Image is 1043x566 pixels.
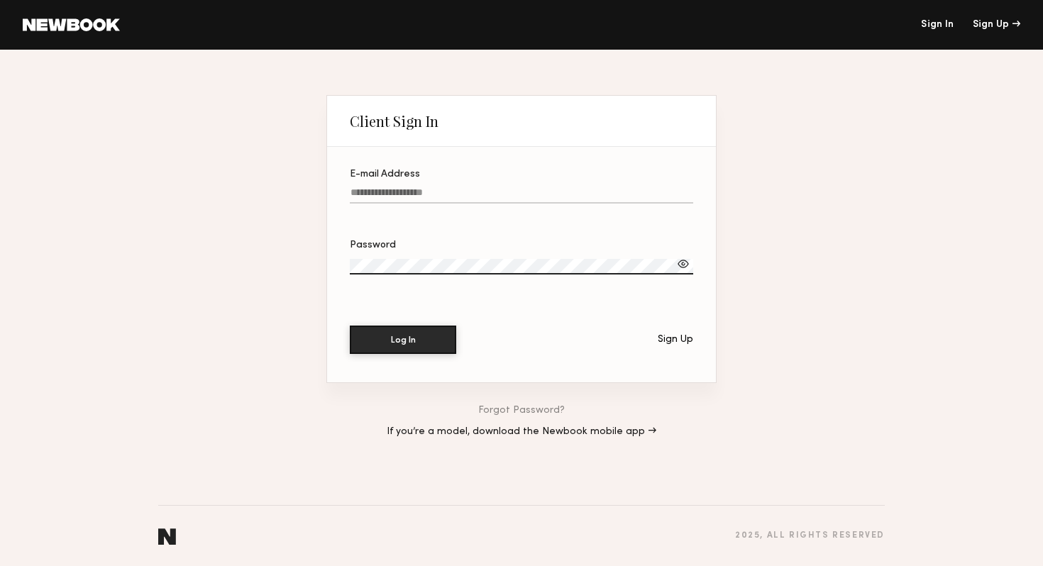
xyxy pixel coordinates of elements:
div: Password [350,240,693,250]
a: Forgot Password? [478,406,565,416]
a: If you’re a model, download the Newbook mobile app → [387,427,656,437]
button: Log In [350,326,456,354]
input: E-mail Address [350,187,693,204]
input: Password [350,259,693,274]
a: Sign In [921,20,954,30]
div: E-mail Address [350,170,693,179]
div: Sign Up [658,335,693,345]
div: Sign Up [973,20,1020,30]
div: Client Sign In [350,113,438,130]
div: 2025 , all rights reserved [735,531,885,540]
